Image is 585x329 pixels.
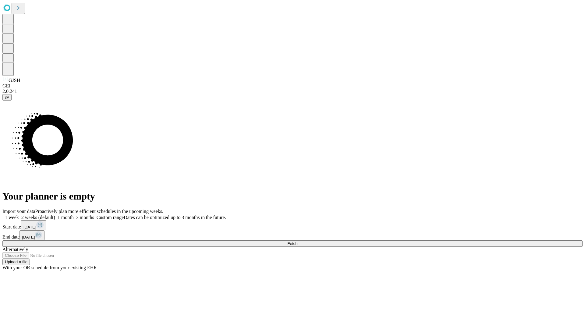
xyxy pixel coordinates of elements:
span: 1 month [58,215,74,220]
span: @ [5,95,9,100]
div: End date [2,230,583,240]
span: 3 months [76,215,94,220]
div: Start date [2,220,583,230]
span: [DATE] [22,235,35,239]
div: 2.0.241 [2,89,583,94]
span: GJSH [9,78,20,83]
span: 1 week [5,215,19,220]
span: Fetch [287,241,297,246]
button: [DATE] [19,230,44,240]
h1: Your planner is empty [2,191,583,202]
button: @ [2,94,12,101]
span: Proactively plan more efficient schedules in the upcoming weeks. [35,209,163,214]
span: Custom range [97,215,124,220]
span: 2 weeks (default) [21,215,55,220]
button: Fetch [2,240,583,247]
span: Alternatively [2,247,28,252]
span: [DATE] [23,225,36,229]
div: GEI [2,83,583,89]
button: [DATE] [21,220,46,230]
button: Upload a file [2,259,30,265]
span: Dates can be optimized up to 3 months in the future. [124,215,226,220]
span: Import your data [2,209,35,214]
span: With your OR schedule from your existing EHR [2,265,97,270]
